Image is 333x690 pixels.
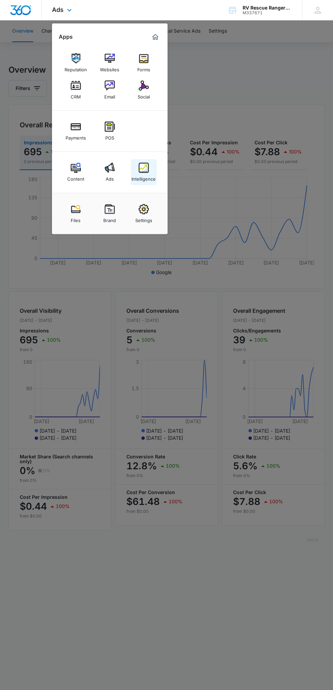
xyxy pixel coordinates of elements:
[97,50,123,76] a: Websites
[59,34,73,40] h2: Apps
[106,173,114,182] div: Ads
[131,201,157,226] a: Settings
[63,50,89,76] a: Reputation
[71,91,81,99] div: CRM
[135,214,152,223] div: Settings
[100,63,119,72] div: Websites
[104,91,115,99] div: Email
[131,159,157,185] a: Intelligence
[150,32,161,42] a: Marketing 360® Dashboard
[71,214,81,223] div: Files
[97,201,123,226] a: Brand
[243,5,292,11] div: account name
[137,63,150,72] div: Forms
[63,201,89,226] a: Files
[105,132,114,141] div: POS
[243,11,292,15] div: account id
[66,132,86,141] div: Payments
[63,118,89,144] a: Payments
[65,63,87,72] div: Reputation
[97,77,123,103] a: Email
[67,173,84,182] div: Content
[103,214,116,223] div: Brand
[138,91,150,99] div: Social
[63,159,89,185] a: Content
[63,77,89,103] a: CRM
[131,77,157,103] a: Social
[131,50,157,76] a: Forms
[52,6,64,13] span: Ads
[132,173,156,182] div: Intelligence
[97,159,123,185] a: Ads
[97,118,123,144] a: POS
